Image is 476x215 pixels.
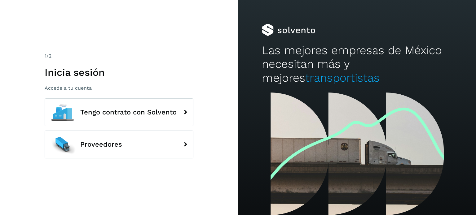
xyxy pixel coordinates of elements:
[45,85,193,91] p: Accede a tu cuenta
[80,141,122,148] span: Proveedores
[45,131,193,158] button: Proveedores
[80,109,177,116] span: Tengo contrato con Solvento
[45,67,193,78] h1: Inicia sesión
[262,44,452,85] h2: Las mejores empresas de México necesitan más y mejores
[45,98,193,126] button: Tengo contrato con Solvento
[45,52,193,60] div: /2
[45,53,46,59] span: 1
[305,71,380,84] span: transportistas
